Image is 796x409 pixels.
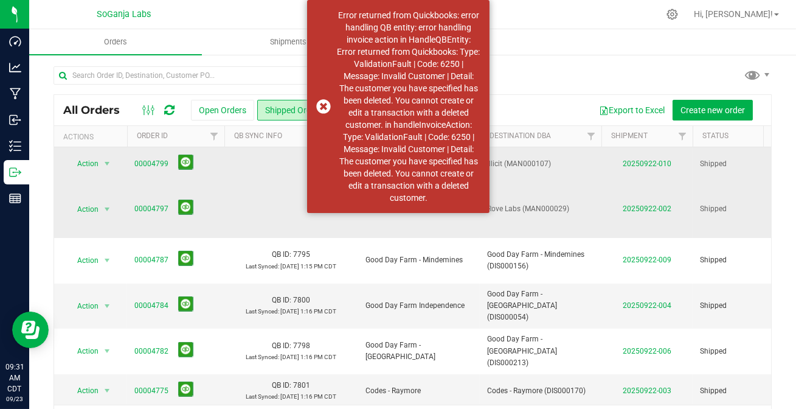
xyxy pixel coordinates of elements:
a: 20250922-003 [623,386,671,395]
a: Filter [581,126,601,147]
span: Action [66,201,99,218]
span: Good Day Farm - Mindemines (DIS000156) [487,249,594,272]
a: 00004797 [134,203,168,215]
button: Create new order [673,100,753,121]
span: Action [66,252,99,269]
span: Shipped [700,300,777,312]
span: QB ID: [272,381,292,390]
button: Open Orders [191,100,254,121]
span: QB ID: [272,341,292,350]
a: 00004775 [134,385,168,397]
span: 7798 [294,341,311,350]
div: Error returned from Quickbooks: error handling QB entity: error handling invoice action in Handle... [337,9,480,204]
span: [DATE] 1:15 PM CDT [281,263,337,270]
a: Destination DBA [490,131,551,140]
div: Actions [63,133,122,141]
span: Action [66,343,99,360]
span: Action [66,298,99,315]
span: Good Day Farm - [GEOGRAPHIC_DATA] (DIS000054) [487,288,594,324]
span: select [100,155,115,172]
span: Good Day Farm - [GEOGRAPHIC_DATA] [365,340,472,363]
span: [DATE] 1:16 PM CDT [281,354,337,360]
a: 00004799 [134,158,168,170]
span: Illicit (MAN000107) [487,158,594,170]
span: Good Day Farm - [GEOGRAPHIC_DATA] (DIS000213) [487,334,594,369]
button: Export to Excel [591,100,673,121]
inline-svg: Dashboard [9,35,21,47]
span: select [100,298,115,315]
span: Shipped [700,385,777,397]
span: Shipped [700,346,777,357]
inline-svg: Inventory [9,140,21,152]
span: QB ID: [272,250,292,259]
span: select [100,343,115,360]
span: Action [66,155,99,172]
inline-svg: Manufacturing [9,88,21,100]
inline-svg: Outbound [9,166,21,178]
span: Good Day Farm - Mindemines [365,254,472,266]
a: Status [702,131,729,140]
a: 20250922-006 [623,347,671,355]
a: Order ID [137,131,168,140]
span: Hi, [PERSON_NAME]! [694,9,773,19]
a: Orders [29,29,202,55]
span: Last Synced: [246,354,280,360]
span: Shipments [254,37,323,47]
span: Last Synced: [246,393,280,400]
span: select [100,252,115,269]
span: Action [66,382,99,399]
a: 00004787 [134,254,168,266]
span: 7795 [294,250,311,259]
span: QB ID: [272,296,292,304]
span: Codes - Raymore (DIS000170) [487,385,594,397]
input: Search Order ID, Destination, Customer PO... [54,66,413,85]
span: Orders [88,37,144,47]
a: Filter [673,126,693,147]
span: 7800 [294,296,311,304]
span: Good Day Farm Independence [365,300,472,312]
span: [DATE] 1:16 PM CDT [281,393,337,400]
span: Codes - Raymore [365,385,472,397]
button: Shipped Orders [257,100,331,121]
span: Last Synced: [246,308,280,315]
p: 09/23 [5,394,24,404]
span: 7801 [294,381,311,390]
p: 09:31 AM CDT [5,362,24,394]
span: Shipped [700,203,777,215]
span: Rove Labs (MAN000029) [487,203,594,215]
inline-svg: Reports [9,192,21,204]
a: 00004782 [134,346,168,357]
span: Shipped [700,254,777,266]
span: SoGanja Labs [97,9,151,19]
a: 20250922-010 [623,159,671,168]
a: 20250922-009 [623,256,671,264]
inline-svg: Inbound [9,114,21,126]
div: Manage settings [665,9,680,20]
a: 00004784 [134,300,168,312]
a: Shipment [611,131,648,140]
a: Filter [204,126,224,147]
a: QB Sync Info [234,131,282,140]
a: 20250922-002 [623,204,671,213]
span: [DATE] 1:16 PM CDT [281,308,337,315]
span: Create new order [680,105,745,115]
span: All Orders [63,103,132,117]
inline-svg: Analytics [9,61,21,74]
span: Last Synced: [246,263,280,270]
span: select [100,382,115,399]
iframe: Resource center [12,312,49,348]
a: 20250922-004 [623,301,671,310]
span: select [100,201,115,218]
span: Shipped [700,158,777,170]
a: Shipments [202,29,375,55]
